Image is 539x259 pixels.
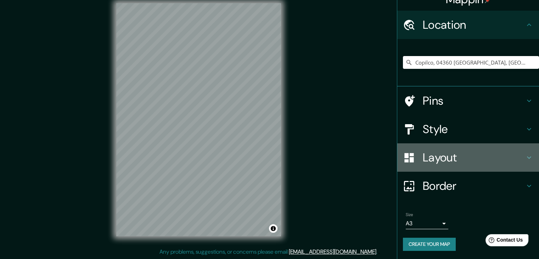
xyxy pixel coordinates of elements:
[269,224,277,233] button: Toggle attribution
[116,3,281,236] canvas: Map
[159,248,377,256] p: Any problems, suggestions, or concerns please email .
[397,87,539,115] div: Pins
[423,122,525,136] h4: Style
[423,94,525,108] h4: Pins
[423,18,525,32] h4: Location
[397,11,539,39] div: Location
[403,238,456,251] button: Create your map
[423,150,525,165] h4: Layout
[397,115,539,143] div: Style
[397,143,539,172] div: Layout
[406,212,413,218] label: Size
[403,56,539,69] input: Pick your city or area
[397,172,539,200] div: Border
[476,231,531,251] iframe: Help widget launcher
[377,248,378,256] div: .
[378,248,380,256] div: .
[423,179,525,193] h4: Border
[289,248,376,255] a: [EMAIL_ADDRESS][DOMAIN_NAME]
[406,218,448,229] div: A3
